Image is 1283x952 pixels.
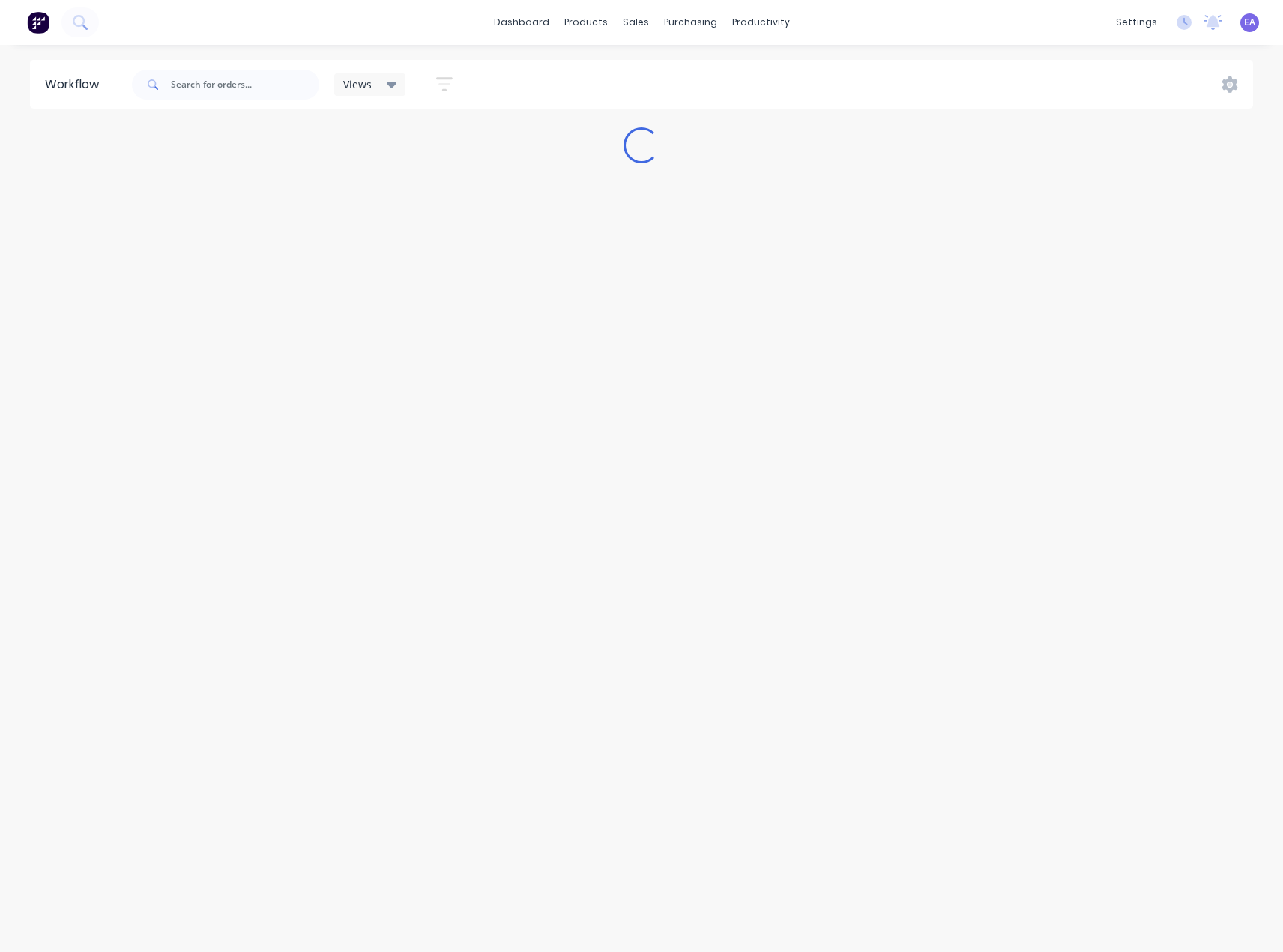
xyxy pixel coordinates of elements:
div: products [557,11,615,34]
img: Factory [27,11,49,34]
span: EA [1244,16,1255,29]
input: Search for orders... [171,70,319,100]
div: productivity [725,11,797,34]
a: dashboard [486,11,557,34]
div: purchasing [656,11,725,34]
div: settings [1108,11,1165,34]
div: sales [615,11,656,34]
span: Views [343,76,372,92]
div: Workflow [45,76,106,94]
